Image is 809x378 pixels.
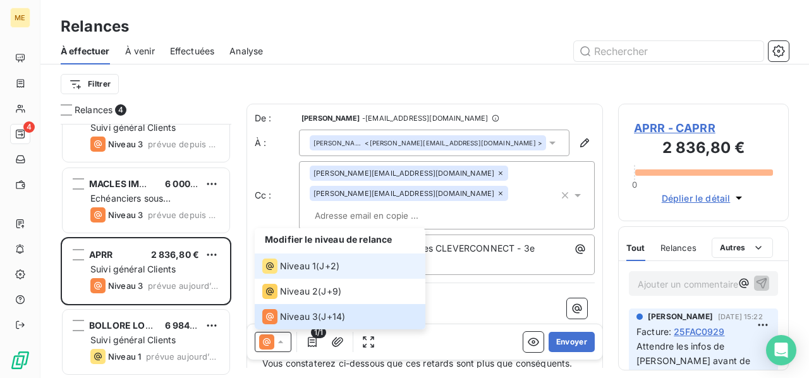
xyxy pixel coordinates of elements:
[674,325,724,338] span: 25FAC0929
[255,189,299,202] label: Cc :
[262,358,573,369] span: Vous constaterez ci-dessous que ces retards sont plus que conséquents.
[262,309,345,324] div: (
[321,285,341,298] span: J+9 )
[313,138,542,147] div: <[PERSON_NAME][EMAIL_ADDRESS][DOMAIN_NAME] >
[362,114,488,122] span: - [EMAIL_ADDRESS][DOMAIN_NAME]
[90,193,171,216] span: Echéanciers sous prélèvements
[280,310,318,323] span: Niveau 3
[662,192,731,205] span: Déplier le détail
[90,334,176,345] span: Suivi général Clients
[61,45,110,58] span: À effectuer
[634,119,773,137] span: APRR - CAPRR
[660,243,696,253] span: Relances
[718,313,763,320] span: [DATE] 15:22
[61,74,119,94] button: Filtrer
[108,210,143,220] span: Niveau 3
[766,335,796,365] div: Open Intercom Messenger
[89,320,181,331] span: BOLLORE LOGISTICS
[319,260,339,272] span: J+2 )
[313,138,362,147] span: [PERSON_NAME]
[311,327,326,338] span: 1/1
[280,285,318,298] span: Niveau 2
[648,311,713,322] span: [PERSON_NAME]
[75,104,113,116] span: Relances
[712,238,773,258] button: Autres
[321,310,345,323] span: J+14 )
[148,281,219,291] span: prévue aujourd’hui
[23,121,35,133] span: 4
[89,178,183,189] span: MACLES IMMOBILIER
[10,8,30,28] div: ME
[148,210,219,220] span: prévue depuis hier
[313,190,494,197] span: [PERSON_NAME][EMAIL_ADDRESS][DOMAIN_NAME]
[574,41,763,61] input: Rechercher
[255,112,299,125] span: De :
[310,206,456,225] input: Adresse email en copie ...
[165,320,214,331] span: 6 984,00 €
[146,351,219,362] span: prévue aujourd’hui
[165,178,214,189] span: 6 000,00 €
[634,137,773,162] h3: 2 836,80 €
[229,45,263,58] span: Analyse
[90,264,176,274] span: Suivi général Clients
[658,191,750,205] button: Déplier le détail
[632,180,637,190] span: 0
[301,114,360,122] span: [PERSON_NAME]
[265,234,392,245] span: Modifier le niveau de relance
[10,350,30,370] img: Logo LeanPay
[262,284,341,299] div: (
[89,249,113,260] span: APRR
[170,45,215,58] span: Effectuées
[115,104,126,116] span: 4
[108,351,141,362] span: Niveau 1
[125,45,155,58] span: À venir
[108,281,143,291] span: Niveau 3
[90,122,176,133] span: Suivi général Clients
[151,249,200,260] span: 2 836,80 €
[108,139,143,149] span: Niveau 3
[636,325,671,338] span: Facture :
[61,124,231,378] div: grid
[262,259,339,274] div: (
[626,243,645,253] span: Tout
[61,15,129,38] h3: Relances
[148,139,219,149] span: prévue depuis 3 jours
[255,137,299,149] label: À :
[549,332,595,352] button: Envoyer
[280,260,316,272] span: Niveau 1
[313,169,494,177] span: [PERSON_NAME][EMAIL_ADDRESS][DOMAIN_NAME]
